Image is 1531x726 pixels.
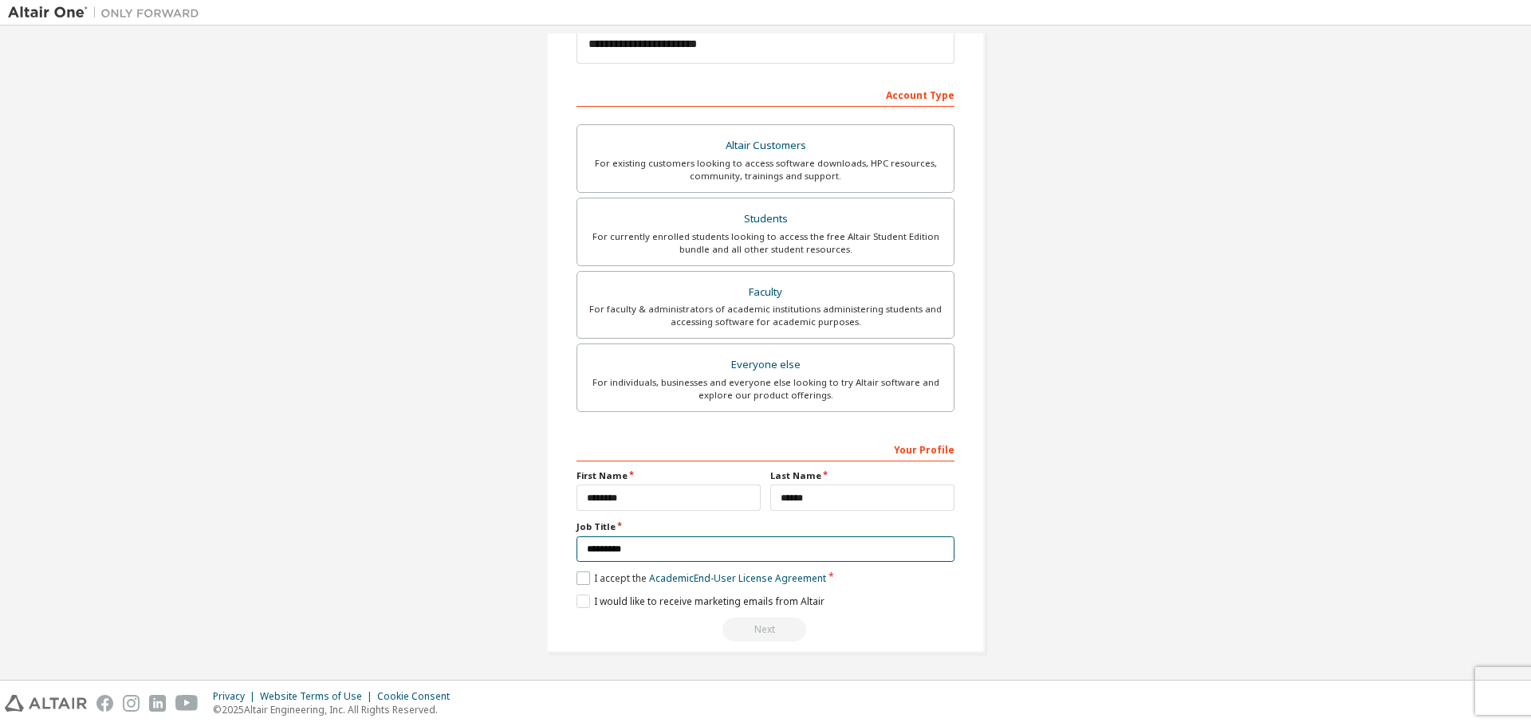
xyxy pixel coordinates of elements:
img: Altair One [8,5,207,21]
div: Your Profile [577,436,954,461]
a: Academic End-User License Agreement [649,571,826,585]
img: altair_logo.svg [5,695,87,712]
div: For individuals, businesses and everyone else looking to try Altair software and explore our prod... [587,376,944,402]
p: © 2025 Altair Engineering, Inc. All Rights Reserved. [213,703,459,716]
label: First Name [577,469,761,482]
div: Cookie Consent [377,690,459,703]
div: For currently enrolled students looking to access the free Altair Student Edition bundle and all ... [587,230,944,256]
div: For existing customers looking to access software downloads, HPC resources, community, trainings ... [587,157,944,182]
div: Website Terms of Use [260,690,377,703]
label: Last Name [770,469,954,482]
div: Everyone else [587,354,944,376]
div: Account Type [577,81,954,107]
div: Read and acccept EULA to continue [577,618,954,642]
img: facebook.svg [96,695,113,712]
img: instagram.svg [123,695,140,712]
img: youtube.svg [175,695,199,712]
div: Privacy [213,690,260,703]
label: I would like to receive marketing emails from Altair [577,595,825,608]
div: Faculty [587,281,944,304]
img: linkedin.svg [149,695,166,712]
label: I accept the [577,571,826,585]
div: For faculty & administrators of academic institutions administering students and accessing softwa... [587,303,944,328]
div: Altair Customers [587,135,944,157]
div: Students [587,208,944,230]
label: Job Title [577,520,954,533]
